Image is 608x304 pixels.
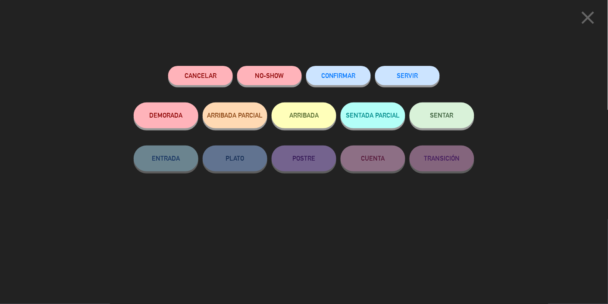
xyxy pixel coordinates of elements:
[430,112,454,119] span: SENTAR
[375,66,440,85] button: SERVIR
[134,102,198,128] button: DEMORADA
[341,102,405,128] button: SENTADA PARCIAL
[410,102,474,128] button: SENTAR
[237,66,302,85] button: NO-SHOW
[207,112,263,119] span: ARRIBADA PARCIAL
[203,146,267,171] button: PLATO
[577,7,599,28] i: close
[321,72,356,79] span: CONFIRMAR
[575,6,602,32] button: close
[272,102,336,128] button: ARRIBADA
[134,146,198,171] button: ENTRADA
[410,146,474,171] button: TRANSICIÓN
[341,146,405,171] button: CUENTA
[168,66,233,85] button: Cancelar
[272,146,336,171] button: POSTRE
[203,102,267,128] button: ARRIBADA PARCIAL
[306,66,371,85] button: CONFIRMAR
